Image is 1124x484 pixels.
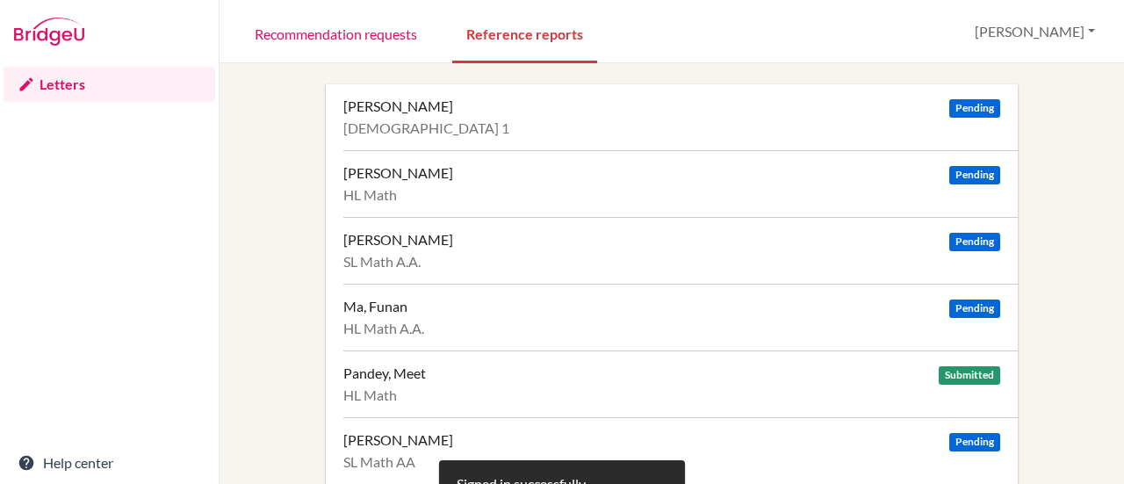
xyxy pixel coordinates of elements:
[343,284,1018,350] a: Ma, Funan Pending HL Math A.A.
[14,18,84,46] img: Bridge-U
[343,431,453,449] div: [PERSON_NAME]
[949,233,1000,251] span: Pending
[967,15,1103,48] button: [PERSON_NAME]
[343,150,1018,217] a: [PERSON_NAME] Pending HL Math
[949,433,1000,451] span: Pending
[452,3,597,63] a: Reference reports
[939,366,1000,385] span: Submitted
[949,166,1000,184] span: Pending
[343,217,1018,284] a: [PERSON_NAME] Pending SL Math A.A.
[4,445,215,480] a: Help center
[343,350,1018,417] a: Pandey, Meet Submitted HL Math
[343,119,1000,137] div: [DEMOGRAPHIC_DATA] 1
[343,253,1000,271] div: SL Math A.A.
[343,453,1000,471] div: SL Math AA
[949,99,1000,118] span: Pending
[343,98,453,115] div: [PERSON_NAME]
[343,231,453,249] div: [PERSON_NAME]
[241,3,431,63] a: Recommendation requests
[4,67,215,102] a: Letters
[343,298,407,315] div: Ma, Funan
[343,417,1018,484] a: [PERSON_NAME] Pending SL Math AA
[343,365,426,382] div: Pandey, Meet
[343,320,1000,337] div: HL Math A.A.
[949,300,1000,318] span: Pending
[343,164,453,182] div: [PERSON_NAME]
[343,186,1000,204] div: HL Math
[343,386,1000,404] div: HL Math
[343,84,1018,150] a: [PERSON_NAME] Pending [DEMOGRAPHIC_DATA] 1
